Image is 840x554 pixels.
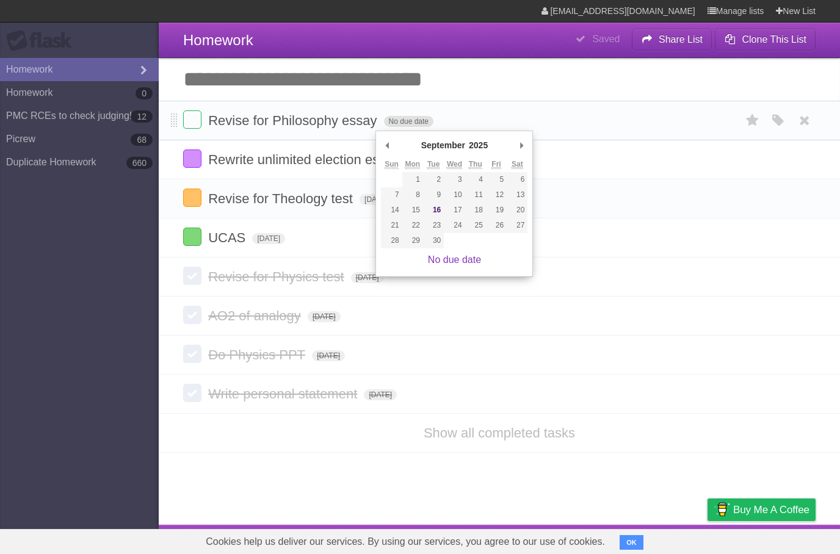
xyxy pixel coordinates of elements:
b: Clone This List [742,34,806,45]
b: 68 [131,134,153,146]
button: 19 [486,203,507,218]
button: 17 [444,203,465,218]
a: About [545,528,571,551]
button: 1 [402,172,423,187]
button: 10 [444,187,465,203]
span: AO2 of analogy [208,308,304,323]
abbr: Saturday [512,160,523,169]
b: 660 [126,157,153,169]
button: 25 [465,218,486,233]
button: 2 [423,172,444,187]
button: 11 [465,187,486,203]
button: 21 [381,218,402,233]
a: Buy me a coffee [708,498,816,521]
label: Done [183,149,201,168]
button: 28 [381,233,402,248]
button: 12 [486,187,507,203]
label: Done [183,306,201,324]
span: [DATE] [308,311,341,322]
span: Buy me a coffee [733,499,809,520]
button: Clone This List [715,29,816,51]
span: Do Physics PPT [208,347,308,362]
b: Saved [592,34,620,44]
button: 18 [465,203,486,218]
abbr: Sunday [385,160,399,169]
span: [DATE] [360,194,393,205]
label: Done [183,345,201,363]
div: September [419,136,467,154]
span: Revise for Physics test [208,269,347,284]
b: Share List [659,34,703,45]
a: Suggest a feature [739,528,816,551]
button: 24 [444,218,465,233]
button: 15 [402,203,423,218]
b: 0 [136,87,153,99]
button: 30 [423,233,444,248]
span: [DATE] [252,233,285,244]
label: Done [183,228,201,246]
button: Share List [632,29,712,51]
label: Done [183,267,201,285]
a: No due date [428,254,481,265]
button: OK [620,535,643,550]
span: Revise for Theology test [208,191,356,206]
a: Terms [650,528,677,551]
span: Homework [183,32,253,48]
button: 7 [381,187,402,203]
div: 2025 [467,136,490,154]
button: 23 [423,218,444,233]
abbr: Monday [405,160,421,169]
button: 8 [402,187,423,203]
abbr: Friday [491,160,501,169]
abbr: Wednesday [447,160,462,169]
span: UCAS [208,230,248,245]
b: 12 [131,110,153,123]
img: Buy me a coffee [714,499,730,520]
span: Revise for Philosophy essay [208,113,380,128]
span: [DATE] [364,389,397,400]
abbr: Thursday [469,160,482,169]
button: 29 [402,233,423,248]
abbr: Tuesday [427,160,440,169]
button: 20 [507,203,527,218]
button: 14 [381,203,402,218]
a: Show all completed tasks [424,425,575,441]
button: 27 [507,218,527,233]
span: [DATE] [312,350,345,361]
div: Flask [6,30,79,52]
span: Cookies help us deliver our services. By using our services, you agree to our use of cookies. [194,530,617,554]
label: Done [183,189,201,207]
button: 16 [423,203,444,218]
button: 3 [444,172,465,187]
button: 9 [423,187,444,203]
label: Star task [741,110,764,131]
button: 26 [486,218,507,233]
button: 4 [465,172,486,187]
a: Developers [585,528,635,551]
button: 13 [507,187,527,203]
button: 22 [402,218,423,233]
span: No due date [384,116,433,127]
button: Previous Month [381,136,393,154]
label: Done [183,110,201,129]
span: [DATE] [351,272,384,283]
a: Privacy [692,528,723,551]
button: 5 [486,172,507,187]
label: Done [183,384,201,402]
button: Next Month [515,136,527,154]
button: 6 [507,172,527,187]
span: Rewrite unlimited election essay [208,152,403,167]
span: Write personal statement [208,386,360,401]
